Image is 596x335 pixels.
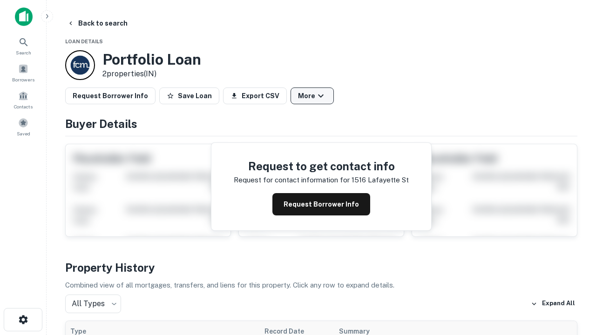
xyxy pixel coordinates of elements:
h4: Buyer Details [65,115,577,132]
button: Back to search [63,15,131,32]
h4: Request to get contact info [234,158,409,174]
a: Borrowers [3,60,44,85]
button: More [291,87,334,104]
img: capitalize-icon.png [15,7,33,26]
iframe: Chat Widget [549,261,596,305]
span: Search [16,49,31,56]
button: Request Borrower Info [65,87,156,104]
button: Expand All [528,297,577,311]
button: Save Loan [159,87,219,104]
p: 2 properties (IN) [102,68,201,80]
button: Export CSV [223,87,287,104]
a: Search [3,33,44,58]
h3: Portfolio Loan [102,51,201,68]
p: Request for contact information for [234,174,350,186]
button: Request Borrower Info [272,193,370,215]
div: All Types [65,295,121,313]
span: Loan Details [65,39,103,44]
p: Combined view of all mortgages, transfers, and liens for this property. Click any row to expand d... [65,280,577,291]
a: Saved [3,114,44,139]
h4: Property History [65,259,577,276]
span: Borrowers [12,76,34,83]
p: 1516 lafayette st [352,174,409,186]
span: Saved [17,130,30,137]
a: Contacts [3,87,44,112]
span: Contacts [14,103,33,110]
